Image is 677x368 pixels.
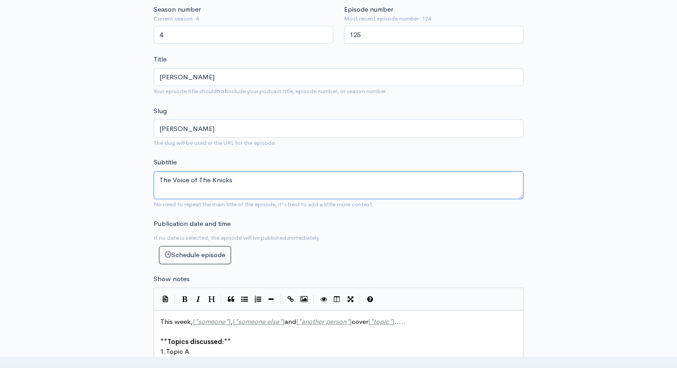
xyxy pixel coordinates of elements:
[360,294,361,305] i: |
[368,317,370,326] span: [
[330,293,344,306] button: Toggle Side by Side
[154,219,231,229] label: Publication date and time
[154,157,177,168] label: Subtitle
[166,347,189,356] span: Topic A
[154,14,333,23] small: Current season: 4
[282,317,284,326] span: ]
[221,294,222,305] i: |
[154,274,190,284] label: Show notes
[251,293,264,306] button: Numbered List
[154,4,201,15] label: Season number
[296,317,298,326] span: [
[154,200,374,208] small: No need to repeat the main title of the episode, it's best to add a little more context.
[154,87,388,95] small: Your episode title should include your podcast title, episode number, or season number.
[228,317,231,326] span: ]
[233,317,235,326] span: [
[154,54,166,65] label: Title
[344,4,393,15] label: Episode number
[238,317,279,326] span: someone else
[224,293,238,306] button: Quote
[344,293,357,306] button: Toggle Fullscreen
[344,26,524,44] input: Enter episode number
[159,246,231,264] button: Schedule episode
[154,68,523,86] input: What is the episode's title?
[297,293,311,306] button: Insert Image
[160,317,405,326] span: This week, , and cover .....
[344,14,524,23] small: Most recent episode number: 124
[349,317,352,326] span: ]
[193,317,195,326] span: [
[363,293,377,306] button: Markdown Guide
[198,317,225,326] span: someone
[154,106,167,116] label: Slug
[238,293,251,306] button: Generic List
[373,317,389,326] span: topic
[317,293,330,306] button: Toggle Preview
[301,317,346,326] span: another person
[154,234,320,241] small: If no date is selected, the episode will be published immediately.
[158,292,172,305] button: Insert Show Notes Template
[191,293,205,306] button: Italic
[154,139,276,147] small: The slug will be used in the URL for the episode.
[392,317,394,326] span: ]
[217,87,227,95] strong: not
[167,337,224,346] span: Topics discussed:
[205,293,218,306] button: Heading
[178,293,191,306] button: Bold
[284,293,297,306] button: Create Link
[154,26,333,44] input: Enter season number for this episode
[154,119,523,138] input: title-of-episode
[264,293,278,306] button: Insert Horizontal Line
[160,347,166,356] span: 1.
